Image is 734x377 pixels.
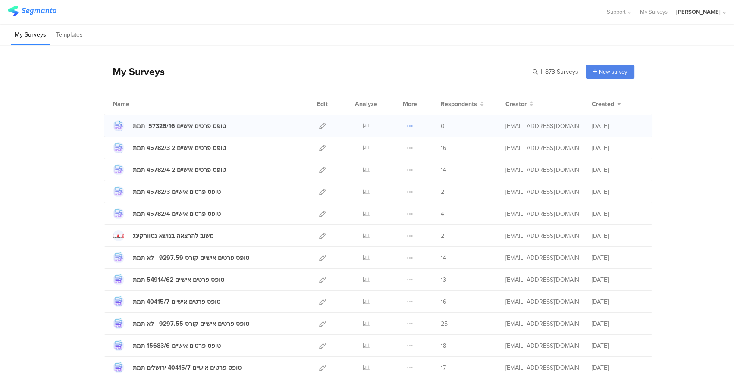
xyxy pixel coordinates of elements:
div: טופס פרטים אישיים 54914/62 תמת [133,275,224,284]
div: טופס פרטים אישיים 40415/7 ירושלים תמת [133,363,242,372]
a: טופס פרטים אישיים קורס 9297.59 לא תמת [113,252,249,263]
div: [DATE] [592,341,643,350]
div: Analyze [353,93,379,115]
div: [DATE] [592,231,643,240]
a: טופס פרטים אישיים 40415/7 ירושלים תמת [113,362,242,373]
div: jb-onboarding@johnbryce.co.il [505,165,579,174]
span: 16 [441,143,446,153]
button: Creator [505,100,533,109]
span: Support [607,8,626,16]
a: טופס פרטים אישיים 40415/7 תמת [113,296,220,307]
div: [DATE] [592,209,643,218]
a: טופס פרטים אישיים קורס 9297.55 לא תמת [113,318,249,329]
div: טופס פרטים אישיים 57326/16 תמת [133,122,226,131]
button: Created [592,100,621,109]
div: [DATE] [592,253,643,262]
span: 14 [441,165,446,174]
div: [DATE] [592,363,643,372]
div: jb-onboarding@johnbryce.co.il [505,341,579,350]
div: [PERSON_NAME] [676,8,721,16]
div: Edit [313,93,332,115]
div: jb-onboarding@johnbryce.co.il [505,122,579,131]
span: 14 [441,253,446,262]
div: משוב להרצאה בנושא נטוורקינג [133,231,214,240]
span: 4 [441,209,444,218]
span: 16 [441,297,446,306]
div: טופס פרטים אישיים קורס 9297.59 לא תמת [133,253,249,262]
div: jb-onboarding@johnbryce.co.il [505,275,579,284]
div: [DATE] [592,187,643,196]
div: jb-onboarding@johnbryce.co.il [505,209,579,218]
div: טופס פרטים אישיים קורס 9297.55 לא תמת [133,319,249,328]
span: 2 [441,231,444,240]
div: jb-onboarding@johnbryce.co.il [505,363,579,372]
div: טופס פרטים אישיים 45782/4 תמת [133,209,221,218]
a: טופס פרטים אישיים 15683/6 תמת [113,340,221,351]
a: טופס פרטים אישיים 45782/3 תמת [113,186,221,197]
div: [DATE] [592,165,643,174]
div: jb-onboarding@johnbryce.co.il [505,297,579,306]
span: New survey [599,68,627,76]
button: Respondents [441,100,484,109]
a: טופס פרטים אישיים 57326/16 תמת [113,120,226,131]
span: 2 [441,187,444,196]
div: [DATE] [592,275,643,284]
span: 17 [441,363,446,372]
div: טופס פרטים אישיים 45782/3 תמת [133,187,221,196]
a: משוב להרצאה בנושא נטוורקינג [113,230,214,241]
div: jb-onboarding@johnbryce.co.il [505,143,579,153]
div: [DATE] [592,319,643,328]
span: Creator [505,100,527,109]
div: jb-onboarding@johnbryce.co.il [505,231,579,240]
span: 18 [441,341,446,350]
div: טופס פרטים אישיים 2 45782/4 תמת [133,165,226,174]
div: טופס פרטים אישיים 40415/7 תמת [133,297,220,306]
li: My Surveys [11,25,50,45]
a: טופס פרטים אישיים 54914/62 תמת [113,274,224,285]
div: jb-onboarding@johnbryce.co.il [505,187,579,196]
li: Templates [52,25,87,45]
div: [DATE] [592,122,643,131]
div: [DATE] [592,297,643,306]
div: jb-onboarding@johnbryce.co.il [505,253,579,262]
span: | [540,67,543,76]
div: טופס פרטים אישיים 15683/6 תמת [133,341,221,350]
a: טופס פרטים אישיים 2 45782/4 תמת [113,164,226,175]
div: My Surveys [104,64,165,79]
a: טופס פרטים אישיים 45782/4 תמת [113,208,221,219]
div: Name [113,100,165,109]
span: Created [592,100,614,109]
span: 0 [441,122,445,131]
a: טופס פרטים אישיים 2 45782/3 תמת [113,142,226,153]
div: טופס פרטים אישיים 2 45782/3 תמת [133,143,226,153]
div: More [401,93,419,115]
span: 873 Surveys [545,67,578,76]
div: jb-onboarding@johnbryce.co.il [505,319,579,328]
img: segmanta logo [8,6,56,16]
span: 13 [441,275,446,284]
div: [DATE] [592,143,643,153]
span: 25 [441,319,448,328]
span: Respondents [441,100,477,109]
